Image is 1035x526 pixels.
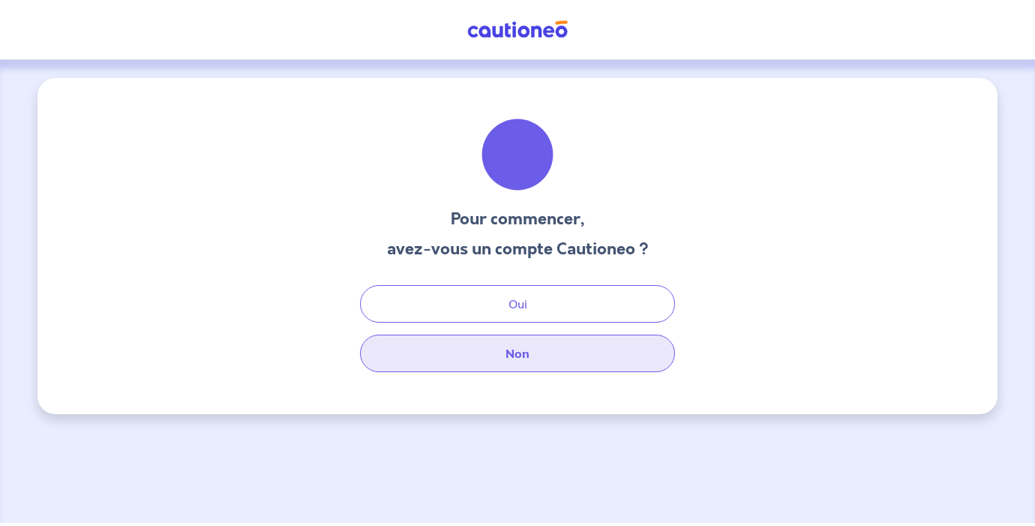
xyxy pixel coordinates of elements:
button: Oui [360,285,675,323]
h3: avez-vous un compte Cautioneo ? [387,237,649,261]
img: illu_welcome.svg [477,114,558,195]
h3: Pour commencer, [387,207,649,231]
button: Non [360,335,675,372]
img: Cautioneo [461,20,574,39]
